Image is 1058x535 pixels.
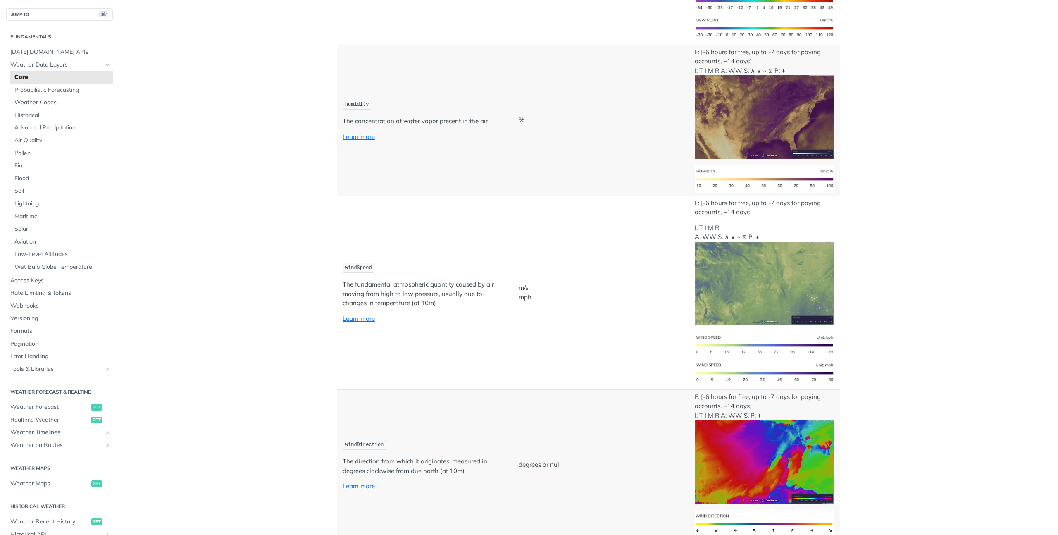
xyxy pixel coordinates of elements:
[14,213,111,221] span: Maritime
[14,73,111,81] span: Core
[10,223,113,235] a: Solar
[10,236,113,248] a: Aviation
[10,261,113,273] a: Wet Bulb Globe Temperature
[6,338,113,350] a: Pagination
[10,277,111,285] span: Access Keys
[14,111,111,119] span: Historical
[6,363,113,375] a: Tools & LibrariesShow subpages for Tools & Libraries
[10,71,113,84] a: Core
[10,134,113,147] a: Air Quality
[695,359,834,387] img: wind-speed-us
[10,248,113,260] a: Low-Level Altitudes
[6,312,113,325] a: Versioning
[6,516,113,528] a: Weather Recent Historyget
[695,341,834,349] span: Expand image
[91,518,102,525] span: get
[10,109,113,122] a: Historical
[345,265,372,271] span: windSpeed
[91,480,102,487] span: get
[14,86,111,94] span: Probabilistic Forecasting
[10,416,89,424] span: Realtime Weather
[695,420,834,504] img: wind-direction
[6,478,113,490] a: Weather Mapsget
[695,112,834,120] span: Expand image
[6,325,113,337] a: Formats
[10,340,111,348] span: Pagination
[695,24,834,31] span: Expand image
[10,172,113,185] a: Flood
[104,62,111,68] button: Hide subpages for Weather Data Layers
[14,250,111,258] span: Low-Level Altitudes
[519,115,684,125] p: %
[14,124,111,132] span: Advanced Precipitation
[99,11,108,18] span: ⌘/
[695,174,834,182] span: Expand image
[14,149,111,158] span: Pollen
[10,365,102,373] span: Tools & Libraries
[14,263,111,271] span: Wet Bulb Globe Temperature
[6,401,113,413] a: Weather Forecastget
[10,518,89,526] span: Weather Recent History
[343,133,375,141] a: Learn more
[14,200,111,208] span: Lightning
[10,122,113,134] a: Advanced Precipitation
[6,426,113,439] a: Weather TimelinesShow subpages for Weather Timelines
[10,160,113,172] a: Fire
[6,59,113,71] a: Weather Data LayersHide subpages for Weather Data Layers
[6,287,113,299] a: Rate Limiting & Tokens
[6,8,113,21] button: JUMP TO⌘/
[695,48,834,159] p: F: [-6 hours for free, up to -7 days for paying accounts, +14 days] I: T I M R A: WW S: ∧ ∨ ~ ⧖ P: +
[10,480,89,488] span: Weather Maps
[343,117,508,126] p: The concentration of water vapor present in the air
[695,392,834,504] p: F: [-6 hours for free, up to -7 days for paying accounts, +14 days] I: T I M R A: WW S: P: +
[6,414,113,426] a: Realtime Weatherget
[104,442,111,449] button: Show subpages for Weather on Routes
[695,332,834,359] img: wind-speed-si
[695,165,834,193] img: humidity
[6,388,113,396] h2: Weather Forecast & realtime
[10,198,113,210] a: Lightning
[10,352,111,361] span: Error Handling
[10,147,113,160] a: Pollen
[6,46,113,58] a: [DATE][DOMAIN_NAME] APIs
[10,185,113,197] a: Soil
[91,417,102,423] span: get
[10,428,102,437] span: Weather Timelines
[10,210,113,223] a: Maritime
[10,61,102,69] span: Weather Data Layers
[10,289,111,297] span: Rate Limiting & Tokens
[695,198,834,217] p: F: [-6 hours for free, up to -7 days for paying accounts, +14 days]
[104,429,111,436] button: Show subpages for Weather Timelines
[695,223,834,326] p: I: T I M R A: WW S: ∧ ∨ ~ ⧖ P: +
[14,187,111,195] span: Soil
[695,368,834,376] span: Expand image
[6,465,113,472] h2: Weather Maps
[343,315,375,322] a: Learn more
[519,283,684,302] p: m/s mph
[695,519,834,527] span: Expand image
[695,242,834,326] img: wind-speed
[10,441,102,449] span: Weather on Routes
[14,225,111,233] span: Solar
[6,503,113,510] h2: Historical Weather
[345,102,369,107] span: humidity
[695,457,834,465] span: Expand image
[343,457,508,475] p: The direction from which it originates, measured in degrees clockwise from due north (at 10m)
[6,439,113,451] a: Weather on RoutesShow subpages for Weather on Routes
[519,460,684,470] p: degrees or null
[10,314,111,322] span: Versioning
[6,350,113,363] a: Error Handling
[10,48,111,56] span: [DATE][DOMAIN_NAME] APIs
[695,279,834,287] span: Expand image
[91,404,102,411] span: get
[14,162,111,170] span: Fire
[10,302,111,310] span: Webhooks
[695,75,834,159] img: humidity
[343,482,375,490] a: Learn more
[104,366,111,373] button: Show subpages for Tools & Libraries
[14,238,111,246] span: Aviation
[10,84,113,96] a: Probabilistic Forecasting
[10,327,111,335] span: Formats
[695,14,834,42] img: dewpoint-us
[10,403,89,411] span: Weather Forecast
